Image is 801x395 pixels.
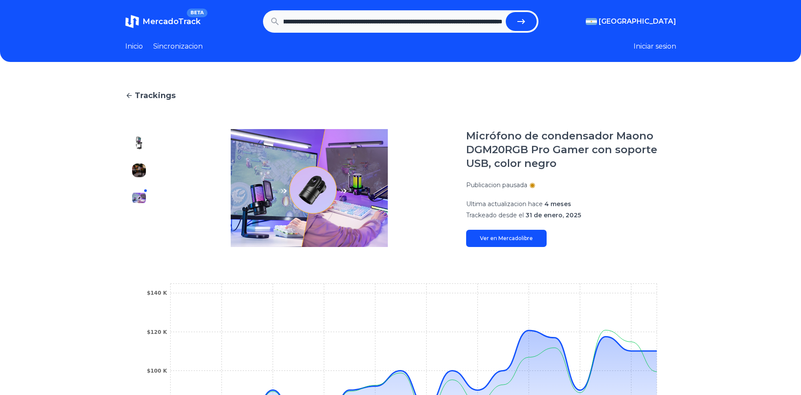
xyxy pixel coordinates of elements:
img: Micrófono de condensador Maono DGM20RGB Pro Gamer con soporte USB, color negro [132,191,146,205]
a: Ver en Mercadolibre [466,230,547,247]
span: Ultima actualizacion hace [466,200,543,208]
h1: Micrófono de condensador Maono DGM20RGB Pro Gamer con soporte USB, color negro [466,129,676,170]
span: MercadoTrack [142,17,201,26]
span: 4 meses [544,200,571,208]
tspan: $140 K [147,290,167,296]
img: Micrófono de condensador Maono DGM20RGB Pro Gamer con soporte USB, color negro [132,164,146,177]
a: Sincronizacion [153,41,203,52]
a: Trackings [125,89,676,102]
tspan: $120 K [147,329,167,335]
button: [GEOGRAPHIC_DATA] [586,16,676,27]
tspan: $100 K [147,368,167,374]
img: Micrófono de condensador Maono DGM20RGB Pro Gamer con soporte USB, color negro [132,136,146,150]
span: Trackeado desde el [466,211,524,219]
button: Iniciar sesion [634,41,676,52]
p: Publicacion pausada [466,181,527,189]
span: [GEOGRAPHIC_DATA] [599,16,676,27]
span: 31 de enero, 2025 [526,211,581,219]
span: BETA [187,9,207,17]
img: Micrófono de condensador Maono DGM20RGB Pro Gamer con soporte USB, color negro [170,129,449,247]
a: Inicio [125,41,143,52]
span: Trackings [135,89,176,102]
img: MercadoTrack [125,15,139,28]
img: Argentina [586,18,597,25]
a: MercadoTrackBETA [125,15,201,28]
